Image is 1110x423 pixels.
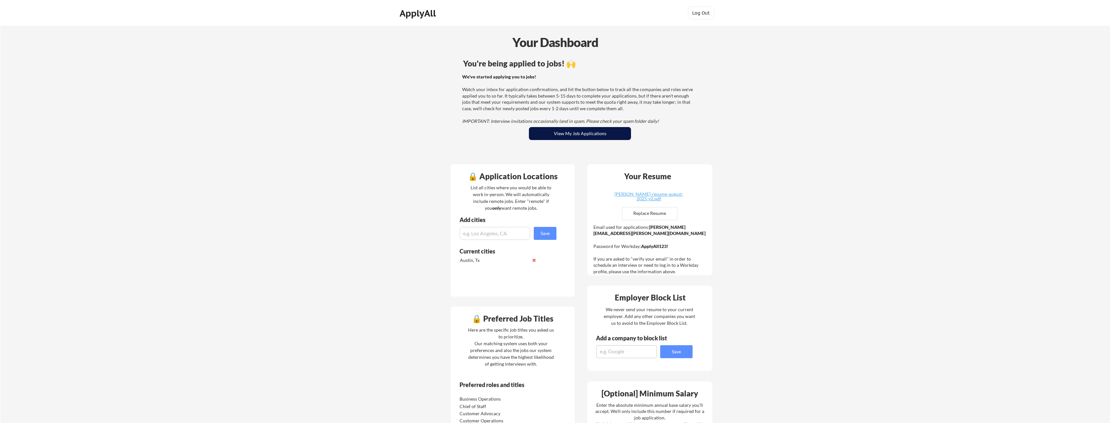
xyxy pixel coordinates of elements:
[460,248,549,254] div: Current cities
[593,224,706,236] strong: [PERSON_NAME][EMAIL_ADDRESS][PERSON_NAME][DOMAIN_NAME]
[492,205,501,211] strong: only
[460,382,548,388] div: Preferred roles and titles
[460,396,528,402] div: Business Operations
[460,403,528,410] div: Chief of Staff
[462,74,536,79] strong: We've started applying you to jobs!
[596,335,677,341] div: Add a company to block list
[1,33,1110,52] div: Your Dashboard
[593,224,708,275] div: Email used for applications: Password for Workday: If you are asked to "verify your email" in ord...
[688,6,714,19] button: Log Out
[615,172,680,180] div: Your Resume
[610,192,687,201] div: [PERSON_NAME]-resume-august-2025-v2.pdf
[529,127,631,140] button: View My Job Applications
[462,118,659,124] em: IMPORTANT: Interview invitations occasionally land in spam. Please check your spam folder daily!
[610,192,687,202] a: [PERSON_NAME]-resume-august-2025-v2.pdf
[534,227,556,240] button: Save
[466,326,555,367] div: Here are the specific job titles you asked us to prioritize. Our matching system uses both your p...
[460,257,528,264] div: Austin, Tx
[462,74,696,124] div: Watch your inbox for application confirmations, and hit the button below to track all the compani...
[660,345,693,358] button: Save
[590,294,710,301] div: Employer Block List
[452,172,573,180] div: 🔒 Application Locations
[466,184,555,211] div: List all cities where you would be able to work in-person. We will automatically include remote j...
[460,410,528,417] div: Customer Advocacy
[460,227,530,240] input: e.g. Los Angeles, CA
[460,217,558,223] div: Add cities
[590,390,710,397] div: [Optional] Minimum Salary
[603,306,695,326] div: We never send your resume to your current employer. Add any other companies you want us to avoid ...
[463,60,697,67] div: You're being applied to jobs! 🙌
[641,243,668,249] strong: ApplyAll123!
[400,8,438,19] div: ApplyAll
[452,315,573,323] div: 🔒 Preferred Job Titles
